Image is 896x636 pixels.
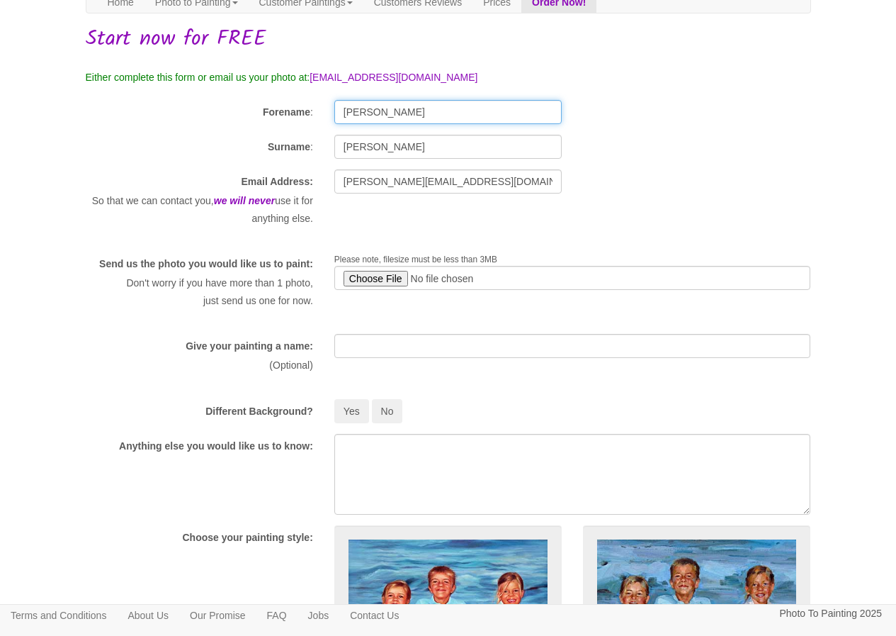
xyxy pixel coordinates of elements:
a: Our Promise [179,605,256,626]
h1: Start now for FREE [86,28,811,51]
p: So that we can contact you, use it for anything else. [86,192,313,227]
label: Send us the photo you would like us to paint: [99,257,313,271]
button: No [372,399,403,423]
a: Jobs [297,605,340,626]
a: [EMAIL_ADDRESS][DOMAIN_NAME] [310,72,477,83]
div: : [75,135,324,157]
a: Contact Us [339,605,409,626]
label: Forename [263,105,310,119]
span: Please note, filesize must be less than 3MB [334,255,497,264]
label: Surname [268,140,310,154]
label: Give your painting a name: [186,339,313,353]
label: Choose your painting style: [182,530,312,545]
div: : [75,100,324,123]
p: Photo To Painting 2025 [779,605,882,623]
a: About Us [117,605,179,626]
p: (Optional) [86,357,313,374]
label: Anything else you would like us to know: [119,439,313,453]
label: Different Background? [205,404,313,418]
em: we will never [214,195,275,206]
span: Either complete this form or email us your photo at: [86,72,310,83]
button: Yes [334,399,369,423]
a: FAQ [256,605,297,626]
p: Don't worry if you have more than 1 photo, just send us one for now. [86,274,313,309]
label: Email Address: [241,174,312,189]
